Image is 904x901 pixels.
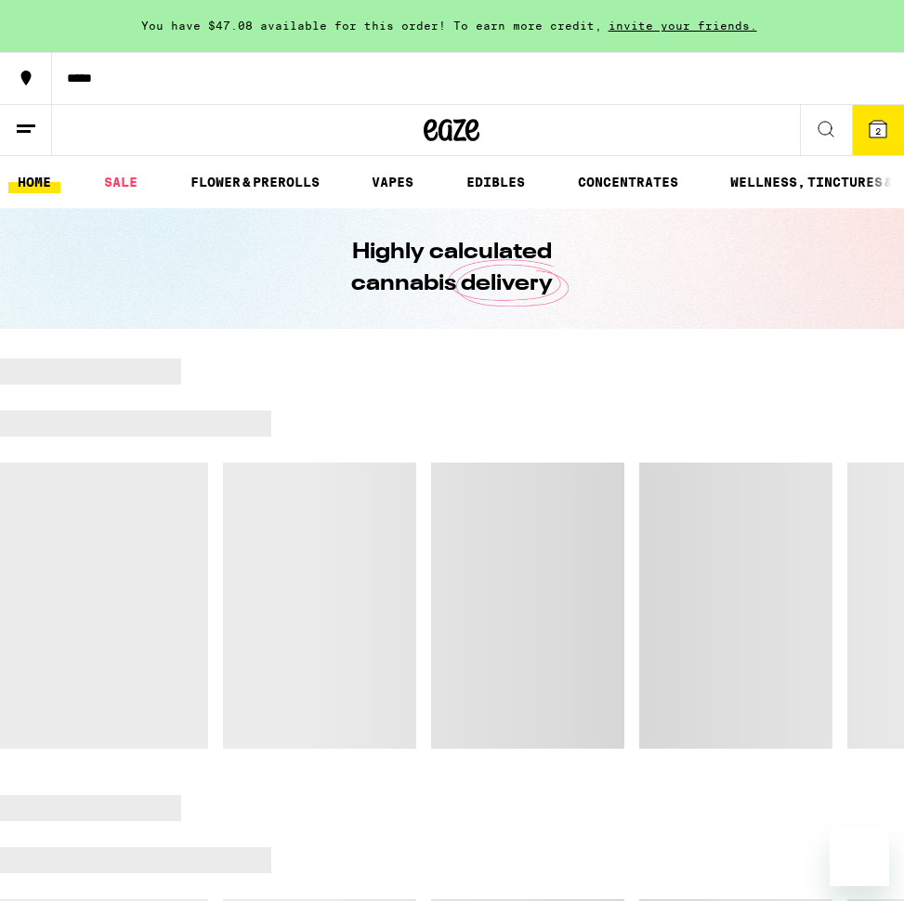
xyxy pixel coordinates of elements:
[299,237,606,300] h1: Highly calculated cannabis delivery
[569,171,688,193] a: CONCENTRATES
[181,171,329,193] a: FLOWER & PREROLLS
[602,20,764,32] span: invite your friends.
[141,20,602,32] span: You have $47.08 available for this order! To earn more credit,
[362,171,423,193] a: VAPES
[457,171,534,193] a: EDIBLES
[875,125,881,137] span: 2
[8,171,60,193] a: HOME
[852,105,904,155] button: 2
[830,827,889,886] iframe: Button to launch messaging window
[95,171,147,193] a: SALE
